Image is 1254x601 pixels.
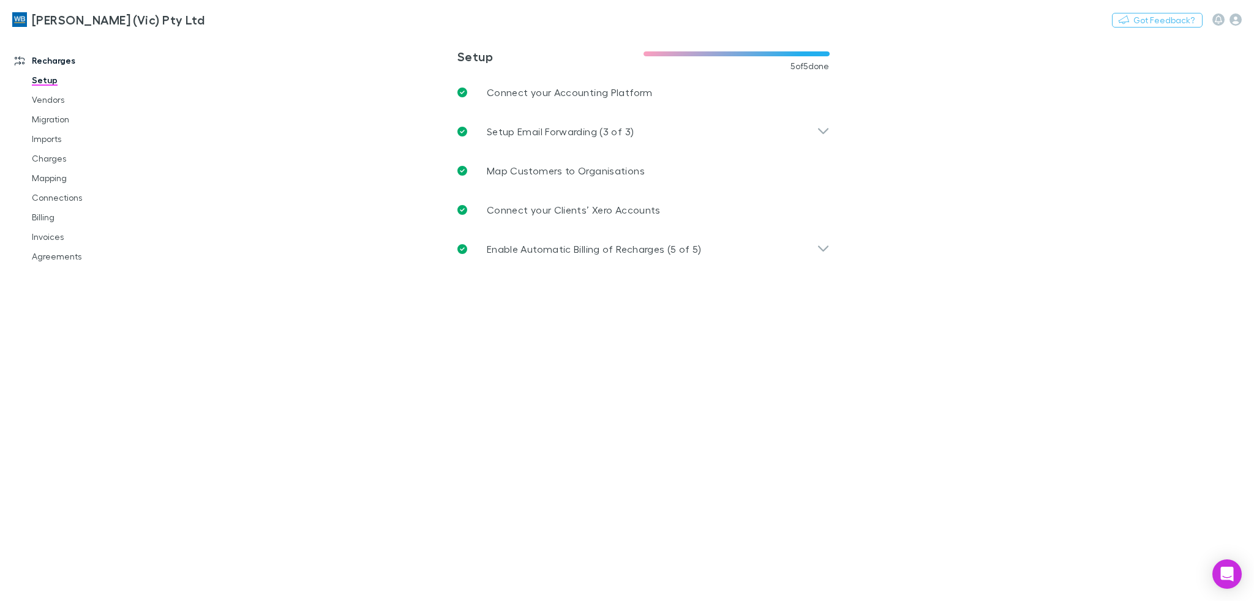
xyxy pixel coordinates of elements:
a: Charges [20,149,167,168]
a: Migration [20,110,167,129]
p: Connect your Accounting Platform [487,85,653,100]
a: [PERSON_NAME] (Vic) Pty Ltd [5,5,212,34]
div: Open Intercom Messenger [1212,559,1242,589]
div: Setup Email Forwarding (3 of 3) [448,112,839,151]
a: Connect your Accounting Platform [448,73,839,112]
span: 5 of 5 done [790,61,830,71]
a: Invoices [20,227,167,247]
a: Vendors [20,90,167,110]
a: Agreements [20,247,167,266]
h3: [PERSON_NAME] (Vic) Pty Ltd [32,12,205,27]
p: Connect your Clients’ Xero Accounts [487,203,661,217]
a: Connect your Clients’ Xero Accounts [448,190,839,230]
a: Billing [20,207,167,227]
a: Connections [20,188,167,207]
a: Mapping [20,168,167,188]
a: Imports [20,129,167,149]
p: Map Customers to Organisations [487,163,645,178]
img: William Buck (Vic) Pty Ltd's Logo [12,12,27,27]
button: Got Feedback? [1112,13,1203,28]
p: Setup Email Forwarding (3 of 3) [487,124,634,139]
a: Map Customers to Organisations [448,151,839,190]
h3: Setup [457,49,644,64]
p: Enable Automatic Billing of Recharges (5 of 5) [487,242,702,256]
a: Setup [20,70,167,90]
a: Recharges [2,51,167,70]
div: Enable Automatic Billing of Recharges (5 of 5) [448,230,839,269]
